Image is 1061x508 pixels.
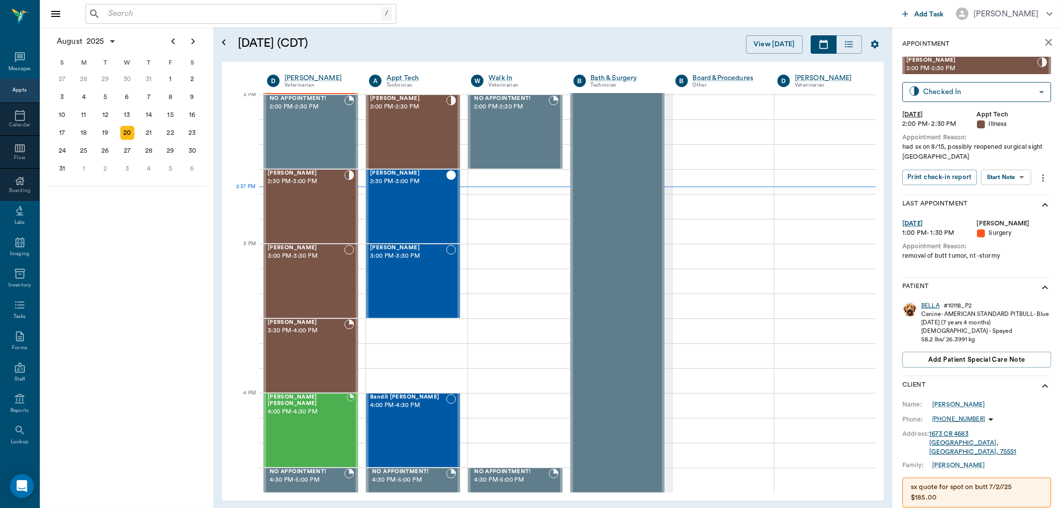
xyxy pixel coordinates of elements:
[795,81,865,90] div: Veterinarian
[268,319,344,326] span: [PERSON_NAME]
[98,108,112,122] div: Tuesday, August 12, 2025
[693,73,763,83] div: Board &Procedures
[372,469,446,475] span: NO APPOINTMENT!
[902,39,950,49] p: Appointment
[185,108,199,122] div: Saturday, August 16, 2025
[268,407,347,417] span: 4:00 PM - 4:30 PM
[902,251,1051,261] div: removal of butt tumor, nt -stormy
[474,469,548,475] span: NO APPOINTMENT!
[8,65,31,73] div: Messages
[902,170,977,185] button: Print check-in report
[55,34,85,48] span: August
[264,393,358,468] div: BOOKED, 4:00 PM - 4:30 PM
[591,81,661,90] div: Technician
[12,87,26,94] div: Appts
[270,96,344,102] span: NO APPOINTMENT!
[370,251,446,261] span: 3:00 PM - 3:30 PM
[369,75,382,87] div: A
[98,90,112,104] div: Tuesday, August 5, 2025
[10,474,34,498] div: Open Intercom Messenger
[98,126,112,140] div: Tuesday, August 19, 2025
[120,72,134,86] div: Wednesday, July 30, 2025
[987,172,1016,183] div: Start Note
[902,429,929,438] div: Address:
[120,144,134,158] div: Wednesday, August 27, 2025
[85,34,106,48] span: 2025
[902,242,1051,251] div: Appointment Reason:
[264,95,358,169] div: BOOKED, 2:00 PM - 2:30 PM
[366,169,460,244] div: CHECKED_OUT, 2:30 PM - 3:00 PM
[977,219,1052,228] div: [PERSON_NAME]
[928,354,1025,365] span: Add patient Special Care Note
[902,400,932,409] div: Name:
[142,90,156,104] div: Thursday, August 7, 2025
[268,251,344,261] span: 3:00 PM - 3:30 PM
[120,162,134,176] div: Wednesday, September 3, 2025
[932,415,985,423] p: [PHONE_NUMBER]
[591,73,661,83] div: Bath & Surgery
[268,326,344,336] span: 3:30 PM - 4:00 PM
[95,55,116,70] div: T
[386,81,456,90] div: Technician
[98,162,112,176] div: Tuesday, September 2, 2025
[370,177,446,187] span: 2:30 PM - 3:00 PM
[366,244,460,318] div: NOT_CONFIRMED, 3:00 PM - 3:30 PM
[270,475,344,485] span: 4:30 PM - 5:00 PM
[370,401,446,410] span: 4:00 PM - 4:30 PM
[921,302,940,310] div: BELLA
[675,75,688,87] div: B
[795,73,865,83] a: [PERSON_NAME]
[370,170,446,177] span: [PERSON_NAME]
[142,144,156,158] div: Thursday, August 28, 2025
[52,31,121,51] button: August2025
[142,72,156,86] div: Thursday, July 31, 2025
[977,119,1052,129] div: Illness
[488,73,558,83] a: Walk In
[474,102,548,112] span: 2:00 PM - 2:30 PM
[185,72,199,86] div: Saturday, August 2, 2025
[238,35,499,51] h5: [DATE] (CDT)
[932,400,985,409] a: [PERSON_NAME]
[268,245,344,251] span: [PERSON_NAME]
[386,73,456,83] a: Appt Tech
[948,4,1061,23] button: [PERSON_NAME]
[218,23,230,62] button: Open calendar
[77,126,91,140] div: Monday, August 18, 2025
[77,90,91,104] div: Monday, August 4, 2025
[10,250,29,258] div: Imaging
[142,108,156,122] div: Thursday, August 14, 2025
[163,31,183,51] button: Previous page
[902,228,977,238] div: 1:00 PM - 1:30 PM
[474,475,548,485] span: 4:30 PM - 5:00 PM
[370,394,446,401] span: Bandit [PERSON_NAME]
[73,55,95,70] div: M
[98,144,112,158] div: Tuesday, August 26, 2025
[268,170,344,177] span: [PERSON_NAME]
[230,90,256,114] div: 2 PM
[55,108,69,122] div: Sunday, August 10, 2025
[923,86,1035,98] div: Checked In
[977,228,1052,238] div: Surgery
[902,199,967,211] p: Last Appointment
[902,352,1051,368] button: Add patient Special Care Note
[230,239,256,264] div: 3 PM
[164,144,178,158] div: Friday, August 29, 2025
[929,431,1016,455] a: 1673 CR 4683[GEOGRAPHIC_DATA], [GEOGRAPHIC_DATA], 75551
[1039,32,1059,52] button: close
[898,4,948,23] button: Add Task
[746,35,803,54] button: View [DATE]
[370,96,446,102] span: [PERSON_NAME]
[693,81,763,90] div: Other
[142,126,156,140] div: Thursday, August 21, 2025
[285,73,354,83] a: [PERSON_NAME]
[164,126,178,140] div: Friday, August 22, 2025
[185,126,199,140] div: Saturday, August 23, 2025
[164,90,178,104] div: Friday, August 8, 2025
[55,90,69,104] div: Sunday, August 3, 2025
[1039,282,1051,294] svg: show more
[77,144,91,158] div: Monday, August 25, 2025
